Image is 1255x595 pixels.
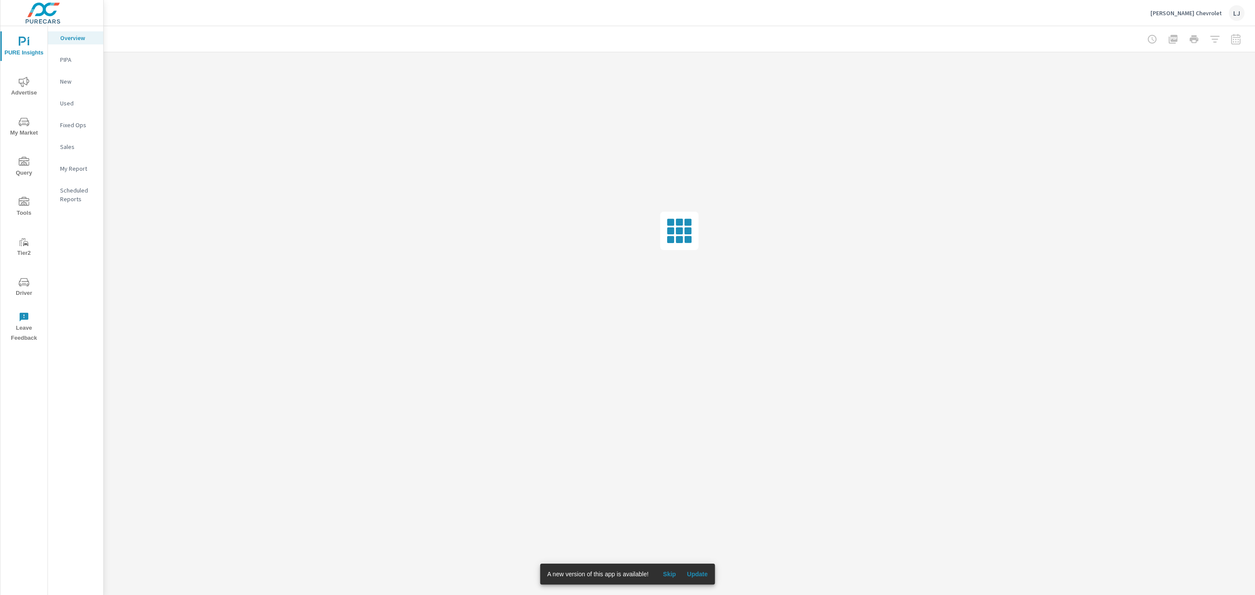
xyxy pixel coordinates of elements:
p: My Report [60,164,96,173]
p: Overview [60,34,96,42]
p: [PERSON_NAME] Chevrolet [1150,9,1222,17]
button: Update [683,567,711,581]
span: Skip [659,570,680,578]
div: Sales [48,140,103,153]
p: PIPA [60,55,96,64]
p: New [60,77,96,86]
p: Used [60,99,96,108]
div: Used [48,97,103,110]
div: My Report [48,162,103,175]
div: PIPA [48,53,103,66]
div: LJ [1229,5,1245,21]
span: Leave Feedback [3,312,45,343]
span: My Market [3,117,45,138]
div: Fixed Ops [48,118,103,132]
p: Fixed Ops [60,121,96,129]
button: Skip [655,567,683,581]
div: nav menu [0,26,47,347]
p: Sales [60,142,96,151]
p: Scheduled Reports [60,186,96,203]
span: A new version of this app is available! [547,571,649,578]
span: Update [687,570,708,578]
div: Scheduled Reports [48,184,103,206]
span: Tools [3,197,45,218]
span: Advertise [3,77,45,98]
span: Driver [3,277,45,298]
span: Query [3,157,45,178]
div: Overview [48,31,103,44]
span: Tier2 [3,237,45,258]
div: New [48,75,103,88]
span: PURE Insights [3,37,45,58]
